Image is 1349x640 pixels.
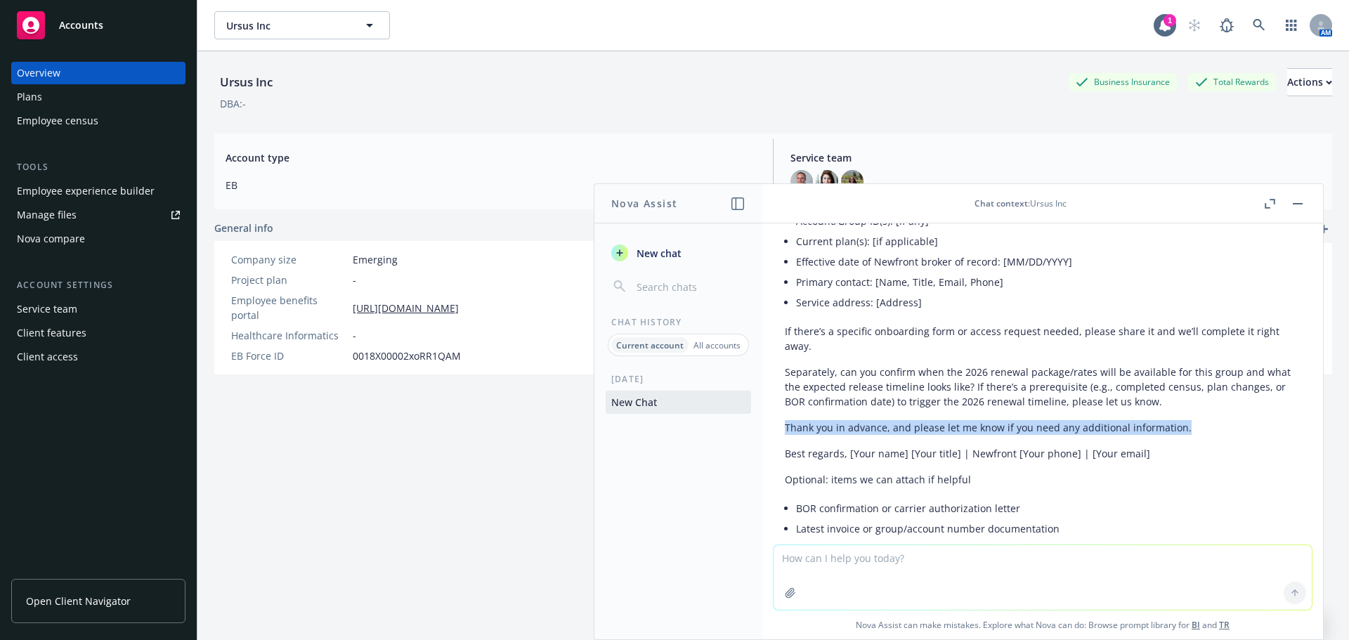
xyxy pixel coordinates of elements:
[11,6,185,45] a: Accounts
[214,11,390,39] button: Ursus Inc
[17,62,60,84] div: Overview
[1164,14,1176,27] div: 1
[17,86,42,108] div: Plans
[693,339,741,351] p: All accounts
[353,252,398,267] span: Emerging
[353,328,356,343] span: -
[616,339,684,351] p: Current account
[11,62,185,84] a: Overview
[841,170,864,192] img: photo
[11,204,185,226] a: Manage files
[796,231,1301,252] li: Current plan(s): [if applicable]
[353,301,459,315] a: [URL][DOMAIN_NAME]
[634,277,745,296] input: Search chats
[17,204,77,226] div: Manage files
[790,170,813,192] img: photo
[790,150,1321,165] span: Service team
[594,373,762,385] div: [DATE]
[1188,73,1276,91] div: Total Rewards
[1245,11,1273,39] a: Search
[11,86,185,108] a: Plans
[226,150,756,165] span: Account type
[796,498,1301,518] li: BOR confirmation or carrier authorization letter
[634,246,682,261] span: New chat
[26,594,131,608] span: Open Client Navigator
[768,610,1317,639] span: Nova Assist can make mistakes. Explore what Nova can do: Browse prompt library for and
[1069,73,1177,91] div: Business Insurance
[796,518,1301,539] li: Latest invoice or group/account number documentation
[796,539,1301,559] li: Current plan summary and headcount/census
[1287,69,1332,96] div: Actions
[11,180,185,202] a: Employee experience builder
[226,178,756,192] span: EB
[796,272,1301,292] li: Primary contact: [Name, Title, Email, Phone]
[11,346,185,368] a: Client access
[785,324,1301,353] p: If there’s a specific onboarding form or access request needed, please share it and we’ll complet...
[59,20,103,31] span: Accounts
[785,420,1301,435] p: Thank you in advance, and please let me know if you need any additional information.
[975,197,1028,209] span: Chat context
[785,446,1301,461] p: Best regards, [Your name] [Your title] | Newfront [Your phone] | [Your email]
[606,240,751,266] button: New chat
[11,160,185,174] div: Tools
[231,328,347,343] div: Healthcare Informatics
[1287,68,1332,96] button: Actions
[1192,619,1200,631] a: BI
[611,196,677,211] h1: Nova Assist
[231,293,347,322] div: Employee benefits portal
[231,348,347,363] div: EB Force ID
[226,18,348,33] span: Ursus Inc
[214,221,273,235] span: General info
[11,298,185,320] a: Service team
[17,180,155,202] div: Employee experience builder
[353,273,356,287] span: -
[214,73,278,91] div: Ursus Inc
[594,316,762,328] div: Chat History
[17,110,98,132] div: Employee census
[17,322,86,344] div: Client features
[17,346,78,368] div: Client access
[353,348,461,363] span: 0018X00002xoRR1QAM
[1180,11,1208,39] a: Start snowing
[17,298,77,320] div: Service team
[11,278,185,292] div: Account settings
[231,273,347,287] div: Project plan
[785,365,1301,409] p: Separately, can you confirm when the 2026 renewal package/rates will be available for this group ...
[785,472,1301,487] p: Optional: items we can attach if helpful
[11,110,185,132] a: Employee census
[11,322,185,344] a: Client features
[606,391,751,414] button: New Chat
[231,252,347,267] div: Company size
[220,96,246,111] div: DBA: -
[11,228,185,250] a: Nova compare
[1219,619,1230,631] a: TR
[796,292,1301,313] li: Service address: [Address]
[1315,221,1332,237] a: add
[796,252,1301,272] li: Effective date of Newfront broker of record: [MM/DD/YYYY]
[1213,11,1241,39] a: Report a Bug
[975,197,1067,209] div: : Ursus Inc
[17,228,85,250] div: Nova compare
[1277,11,1305,39] a: Switch app
[816,170,838,192] img: photo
